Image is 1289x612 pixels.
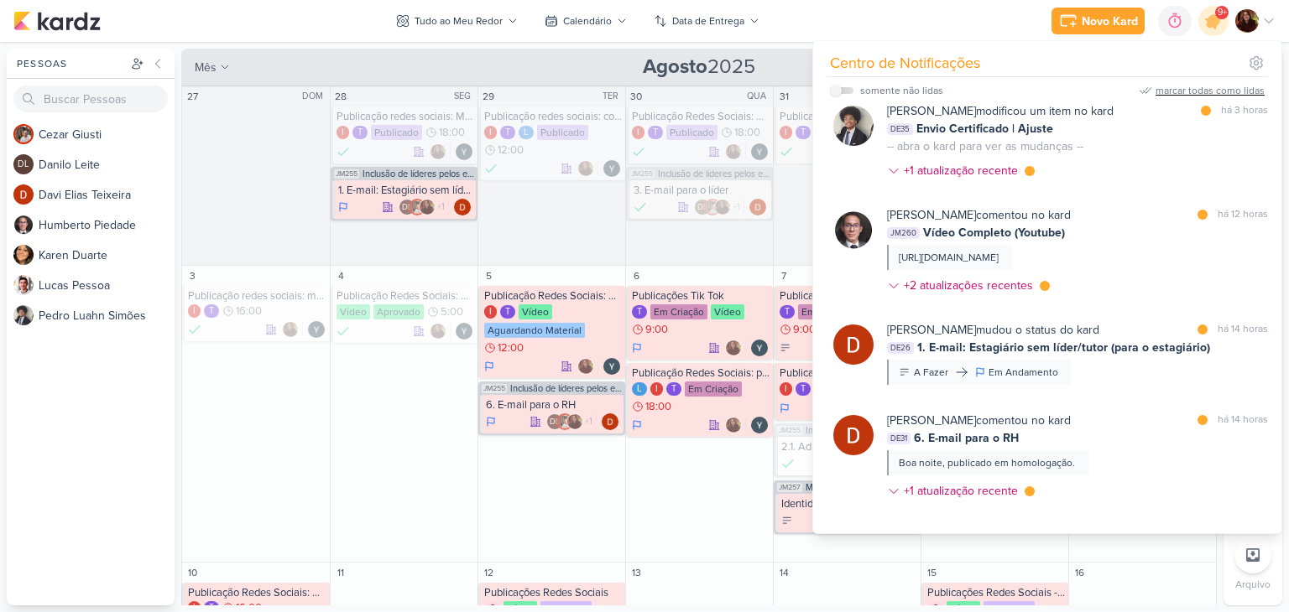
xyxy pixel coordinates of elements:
[430,323,451,340] div: Colaboradores: Jaqueline Molina
[352,126,368,139] div: T
[430,143,446,160] img: Jaqueline Molina
[1071,564,1088,581] div: 16
[308,321,325,338] div: Responsável: Yasmin Marchiori
[603,160,620,177] div: Responsável: Yasmin Marchiori
[484,110,622,123] div: Publicação redes sociais: corte treinamento
[634,199,647,215] div: Finalizado
[337,126,349,139] div: I
[577,358,598,375] div: Colaboradores: Jaqueline Molina
[1052,8,1145,34] button: Novo Kard
[371,125,422,140] div: Publicado
[510,384,622,393] span: Inclusão de líderes pelos estagiários
[13,305,34,325] img: Pedro Luahn Simões
[751,417,768,433] div: Responsável: Yasmin Marchiori
[887,137,1083,155] div: -- abra o kard para ver as mudanças --
[399,199,449,215] div: Colaboradores: Danilo Leite, Cezar Giusti, Jaqueline Molina, Pedro Luahn Simões
[781,515,793,526] div: To Do
[798,304,855,319] div: Em Criação
[781,440,916,454] div: 2.1. Adicionar novo líder/tutor
[550,418,560,427] p: DL
[780,289,917,303] div: Publicações Tik Tok
[456,143,472,160] div: Responsável: Yasmin Marchiori
[480,564,497,581] div: 12
[39,277,175,294] div: L u c a s P e s s o a
[666,125,718,140] div: Publicado
[731,200,740,214] span: +1
[648,126,663,139] div: T
[697,204,707,212] p: DL
[632,418,642,432] div: Em Andamento
[184,88,201,105] div: 27
[643,54,707,79] strong: Agosto
[629,169,655,179] span: JM255
[694,199,711,215] div: Danilo Leite
[484,305,497,319] div: I
[860,83,943,98] div: somente não lidas
[989,365,1058,380] div: Em Andamento
[13,124,34,144] img: Cezar Giusti
[725,340,746,356] div: Colaboradores: Jaqueline Molina
[650,304,707,319] div: Em Criação
[833,210,874,250] img: Humberto Piedade
[13,56,128,71] div: Pessoas
[332,564,349,581] div: 11
[363,169,474,179] span: Inclusão de líderes pelos estagiários
[711,304,744,319] div: Vídeo
[645,324,668,335] span: 9:00
[904,162,1021,179] div: +1 atualização recente
[632,341,642,355] div: Em Andamento
[887,412,1071,429] div: comentou no kard
[694,199,744,215] div: Colaboradores: Danilo Leite, Cezar Giusti, Jaqueline Molina, Pedro Luahn Simões
[632,110,770,123] div: Publicação Redes Sociais: Marshmallow
[887,227,920,239] span: JM260
[632,289,770,303] div: Publicações Tik Tok
[917,339,1210,356] span: 1. E-mail: Estagiário sem líder/tutor (para o estagiário)
[603,90,624,103] div: TER
[566,413,583,430] img: Jaqueline Molina
[796,382,811,396] div: T
[332,88,349,105] div: 28
[454,199,471,215] div: Responsável: Davi Elias Teixeira
[923,564,940,581] div: 15
[337,143,350,160] div: Finalizado
[775,88,792,105] div: 31
[332,267,349,284] div: 4
[887,102,1114,120] div: modificou um item no kard
[734,127,760,138] span: 18:00
[188,304,201,318] div: I
[204,304,219,318] div: T
[1218,321,1268,339] div: há 14 horas
[13,154,34,174] div: Danilo Leite
[1082,13,1138,30] div: Novo Kard
[685,381,742,397] div: Em Criação
[337,304,370,319] div: Vídeo
[781,455,795,472] div: Finalizado
[1235,9,1259,33] img: Jaqueline Molina
[775,564,792,581] div: 14
[537,125,588,140] div: Publicado
[577,160,598,177] div: Colaboradores: Jaqueline Molina
[806,483,917,492] span: Marshmallow na Fogueira - Julho 2025
[725,143,742,160] img: Jaqueline Molina
[914,365,948,380] div: A Fazer
[780,126,792,139] div: I
[39,156,175,174] div: D a n i l o L e i t e
[632,305,647,319] div: T
[195,59,217,76] span: mês
[747,90,771,103] div: QUA
[583,415,592,428] span: +1
[39,246,175,264] div: K a r e n D u a r t e
[602,413,618,430] div: Responsável: Davi Elias Teixeira
[556,413,573,430] img: Cezar Giusti
[430,323,446,340] img: Jaqueline Molina
[399,199,415,215] div: Danilo Leite
[484,126,497,139] div: I
[419,199,436,215] img: Jaqueline Molina
[806,426,917,435] span: Inclusão de líderes pelos estagiários
[13,86,168,112] input: Buscar Pessoas
[628,564,644,581] div: 13
[904,482,1021,500] div: +1 atualização recente
[780,143,793,160] div: Finalizado
[184,267,201,284] div: 3
[725,143,746,160] div: Colaboradores: Jaqueline Molina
